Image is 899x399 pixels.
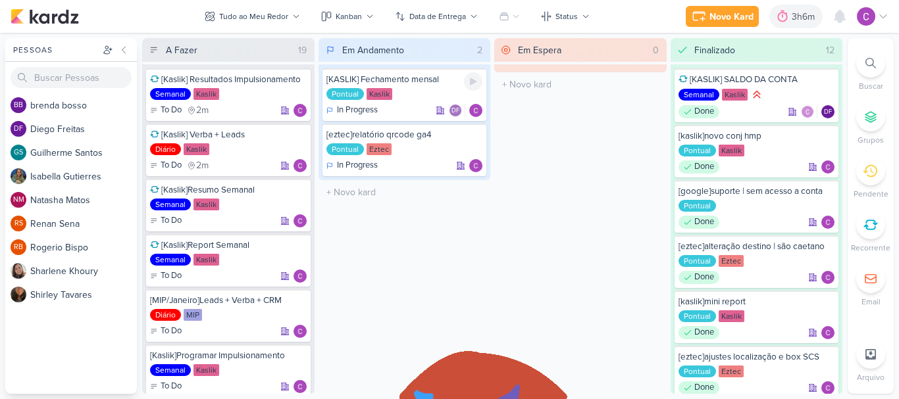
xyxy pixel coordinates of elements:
div: Responsável: Carlos Lima [821,381,835,394]
div: To Do [150,214,182,227]
div: To Do [150,380,182,393]
span: 2m [196,106,209,115]
div: Responsável: Carlos Lima [294,380,307,393]
div: [eztec]ajustes localização e box SCS [679,351,835,363]
img: Carlos Lima [294,159,307,172]
div: Responsável: Carlos Lima [469,159,482,172]
div: A Fazer [166,43,197,57]
p: bb [14,102,23,109]
div: Finalizado [694,43,735,57]
div: Diário [150,309,181,321]
div: Semanal [150,364,191,376]
p: Grupos [858,134,884,146]
div: Responsável: Carlos Lima [821,326,835,339]
p: Pendente [854,188,888,200]
div: [KASLIK] Fechamento mensal [326,74,483,85]
div: 12 [821,43,840,57]
div: brenda bosso [11,97,26,113]
img: Carlos Lima [801,105,814,118]
div: Colaboradores: Carlos Lima [801,105,817,118]
p: NM [13,197,24,204]
p: Email [861,296,881,308]
div: Kaslik [193,199,219,210]
img: Carlos Lima [294,270,307,283]
div: Pontual [326,143,364,155]
img: Carlos Lima [469,159,482,172]
input: + Novo kard [497,75,664,94]
input: + Novo kard [321,183,488,202]
div: Done [679,381,719,394]
div: [Kaslik] Resultados Impulsionamento [150,74,307,85]
div: Rogerio Bispo [11,239,26,255]
img: Carlos Lima [294,214,307,227]
p: To Do [161,380,182,393]
div: Responsável: Carlos Lima [294,325,307,338]
div: Responsável: Carlos Lima [821,160,835,174]
div: Eztec [367,143,392,155]
p: Done [694,216,714,229]
p: Arquivo [857,371,885,383]
span: 2m [196,161,209,170]
div: [Kaslik] Verba + Leads [150,129,307,141]
div: [KASLIK] SALDO DA CONTA [679,74,835,85]
div: Responsável: Diego Freitas [821,105,835,118]
img: Carlos Lima [469,104,482,117]
div: R o g e r i o B i s p o [30,241,137,254]
div: Semanal [150,254,191,266]
div: [MIP/Janeiro]Leads + Verba + CRM [150,294,307,306]
img: Carlos Lima [821,381,835,394]
p: To Do [161,270,182,283]
p: In Progress [337,104,378,117]
div: N a t a s h a M a t o s [30,193,137,207]
div: S h i r l e y T a v a r e s [30,288,137,302]
p: To Do [161,325,182,338]
img: Carlos Lima [294,325,307,338]
div: Semanal [150,88,191,100]
img: Carlos Lima [294,380,307,393]
div: To Do [150,159,182,172]
div: Pontual [679,255,716,267]
div: Done [679,216,719,229]
div: Pontual [679,145,716,156]
div: Done [679,326,719,339]
img: Carlos Lima [857,7,875,26]
p: DF [451,108,459,114]
p: To Do [161,104,182,117]
div: To Do [150,104,182,117]
div: [kaslik]mini report [679,296,835,308]
div: Responsável: Carlos Lima [821,216,835,229]
div: Responsável: Carlos Lima [294,159,307,172]
button: Novo Kard [686,6,759,27]
div: Pontual [326,88,364,100]
p: Recorrente [851,242,890,254]
div: [kaslik]novo conj hmp [679,130,835,142]
div: Eztec [719,365,744,377]
div: Guilherme Santos [11,145,26,160]
div: Pessoas [11,44,100,56]
div: [Kaslik]Resumo Semanal [150,184,307,196]
div: Eztec [719,255,744,267]
p: Buscar [859,80,883,92]
div: Done [679,160,719,174]
div: MIP [184,309,202,321]
img: Isabella Gutierres [11,168,26,184]
div: Kaslik [193,254,219,266]
div: Pontual [679,310,716,322]
div: Responsável: Carlos Lima [294,214,307,227]
div: 0 [648,43,664,57]
p: To Do [161,214,182,227]
input: Buscar Pessoas [11,67,132,88]
img: Shirley Tavares [11,287,26,302]
div: R e n a n S e n a [30,217,137,231]
div: 19 [293,43,312,57]
div: Kaslik [193,88,219,100]
div: Pontual [679,200,716,212]
div: Em Andamento [342,43,404,57]
div: [eztec]relatório qrcode ga4 [326,129,483,141]
div: S h a r l e n e K h o u r y [30,264,137,278]
div: Kaslik [193,364,219,376]
div: Ligar relógio [464,72,482,91]
div: Diego Freitas [821,105,835,118]
div: To Do [150,270,182,283]
div: 3h6m [792,10,819,24]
